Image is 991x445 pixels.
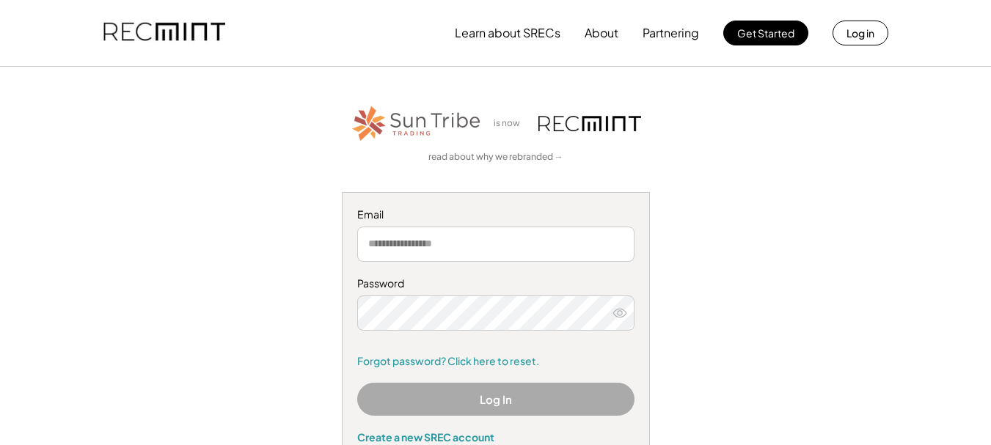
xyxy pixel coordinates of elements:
a: read about why we rebranded → [428,151,563,163]
button: Get Started [723,21,808,45]
div: Email [357,207,635,222]
img: recmint-logotype%403x.png [103,8,225,58]
button: Log In [357,383,635,416]
img: recmint-logotype%403x.png [538,116,641,131]
button: About [585,18,618,48]
div: is now [490,117,531,130]
button: Learn about SRECs [455,18,560,48]
button: Log in [833,21,888,45]
div: Create a new SREC account [357,430,635,444]
a: Forgot password? Click here to reset. [357,354,635,369]
img: STT_Horizontal_Logo%2B-%2BColor.png [351,103,483,144]
div: Password [357,276,635,291]
button: Partnering [643,18,699,48]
